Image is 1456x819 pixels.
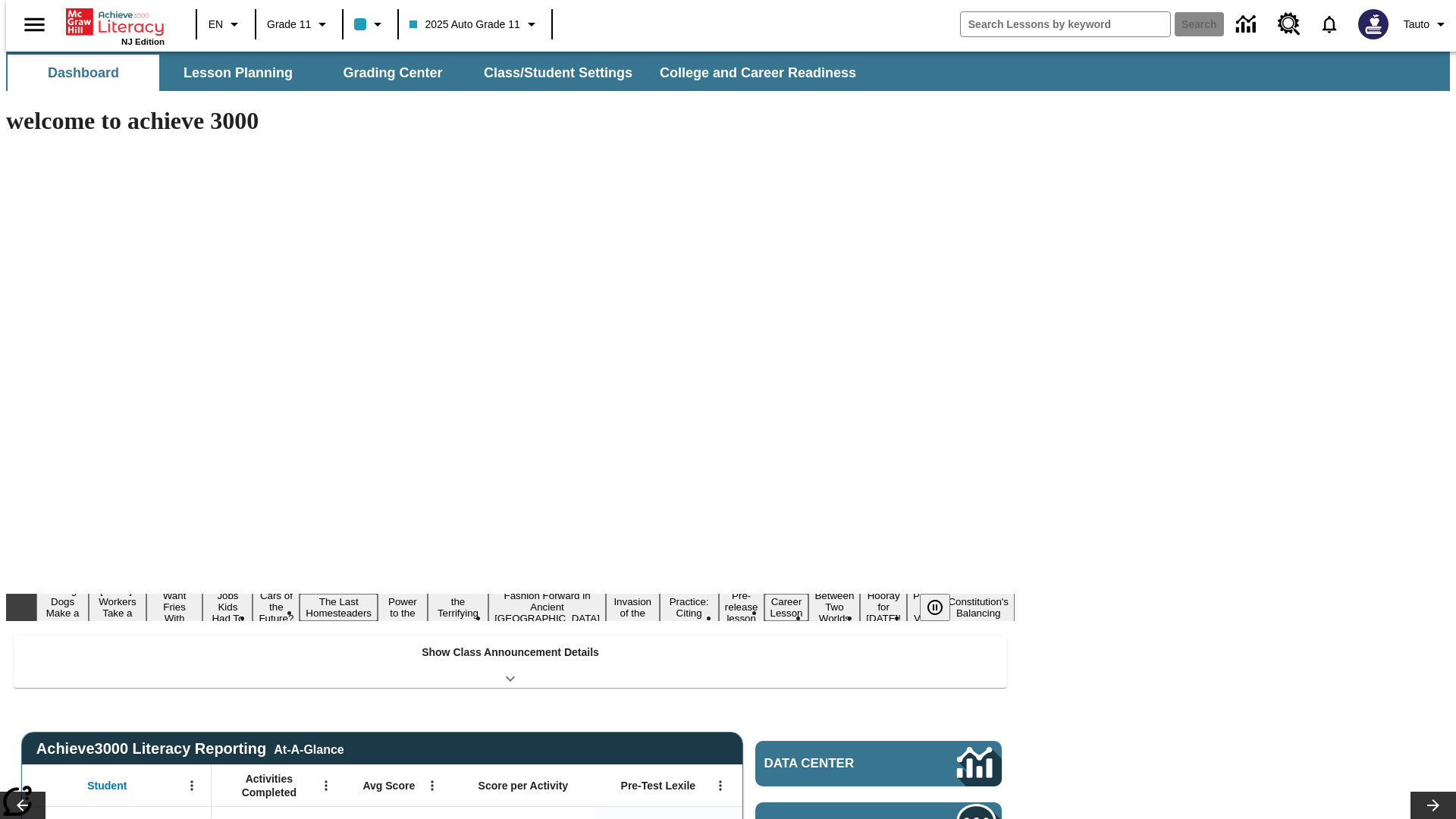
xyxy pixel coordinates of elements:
button: Open Menu [180,774,203,797]
button: Slide 13 Career Lesson [764,594,809,621]
input: search field [961,12,1170,36]
a: Resource Center, Will open in new tab [1269,4,1310,45]
button: Slide 11 Mixed Practice: Citing Evidence [660,582,719,632]
button: College and Career Readiness [648,55,868,91]
button: Slide 9 Fashion Forward in Ancient Rome [488,588,606,626]
button: Grading Center [317,55,469,91]
button: Grade: Grade 11, Select a grade [261,11,337,38]
span: Score per Activity [479,779,569,792]
button: Class color is light blue. Change class color [348,11,393,38]
button: Slide 7 Solar Power to the People [378,582,428,632]
span: Tauto [1404,17,1429,33]
button: Profile/Settings [1398,11,1456,38]
button: Lesson Planning [162,55,314,91]
div: Show Class Announcement Details [14,635,1007,688]
a: Home [66,7,165,37]
button: Slide 12 Pre-release lesson [719,588,764,626]
a: Data Center [755,741,1002,786]
span: Avg Score [362,779,415,792]
div: SubNavbar [6,55,870,91]
span: Student [87,779,127,792]
p: Show Class Announcement Details [422,645,599,661]
button: Slide 5 Cars of the Future? [253,588,300,626]
button: Class/Student Settings [472,55,645,91]
span: Grade 11 [267,17,311,33]
button: Slide 4 Dirty Jobs Kids Had To Do [202,576,253,638]
button: Slide 3 Do You Want Fries With That? [146,576,203,638]
div: SubNavbar [6,52,1450,91]
span: Data Center [764,756,906,771]
button: Slide 6 The Last Homesteaders [300,594,378,621]
button: Slide 15 Hooray for Constitution Day! [860,588,907,626]
a: Notifications [1310,5,1349,44]
button: Select a new avatar [1349,5,1398,44]
span: Activities Completed [219,772,319,799]
span: EN [209,17,223,33]
button: Slide 10 The Invasion of the Free CD [606,582,660,632]
span: Achieve3000 Literacy Reporting [36,740,344,758]
button: Dashboard [8,55,159,91]
div: At-A-Glance [274,740,344,757]
button: Slide 14 Between Two Worlds [808,588,860,626]
button: Slide 16 Point of View [907,588,942,626]
button: Open Menu [315,774,337,797]
button: Slide 1 Diving Dogs Make a Splash [36,582,89,632]
button: Pause [920,594,950,621]
span: 2025 Auto Grade 11 [409,17,519,33]
h1: welcome to achieve 3000 [6,107,1015,135]
button: Open Menu [421,774,444,797]
img: Avatar [1358,9,1389,39]
button: Open Menu [709,774,732,797]
div: Home [66,5,165,46]
a: Data Center [1227,4,1269,45]
button: Slide 8 Attack of the Terrifying Tomatoes [428,582,488,632]
div: Pause [920,594,965,621]
button: Slide 2 Labor Day: Workers Take a Stand [89,582,146,632]
button: Language: EN, Select a language [202,11,250,38]
button: Open side menu [12,2,57,47]
span: Pre-Test Lexile [621,779,696,792]
span: NJ Edition [121,37,165,46]
button: Lesson carousel, Next [1410,792,1456,819]
button: Slide 17 The Constitution's Balancing Act [942,582,1015,632]
button: Class: 2025 Auto Grade 11, Select your class [403,11,546,38]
